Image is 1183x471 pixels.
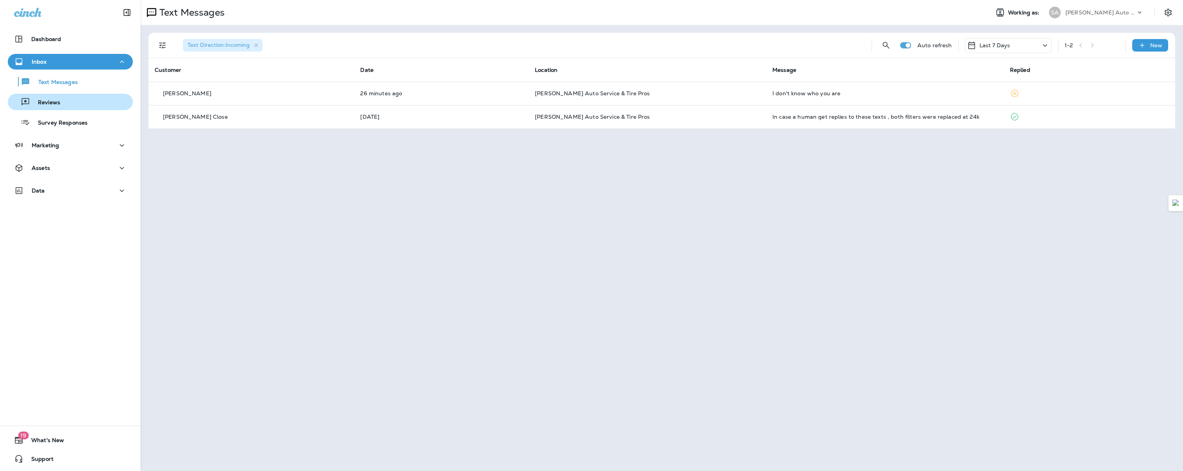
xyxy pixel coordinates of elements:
p: [PERSON_NAME] Close [163,114,228,120]
p: New [1150,42,1162,48]
p: Survey Responses [30,120,88,127]
p: Reviews [30,99,60,107]
p: Marketing [32,142,59,148]
button: Collapse Sidebar [116,5,138,20]
img: Detect Auto [1172,200,1179,207]
button: Reviews [8,94,133,110]
span: Location [535,66,558,73]
span: Customer [155,66,181,73]
p: [PERSON_NAME] Auto Service & Tire Pros [1065,9,1136,16]
div: SA [1049,7,1061,18]
p: Text Messages [156,7,225,18]
button: Survey Responses [8,114,133,130]
button: Inbox [8,54,133,70]
p: Sep 19, 2025 02:47 PM [360,114,522,120]
span: [PERSON_NAME] Auto Service & Tire Pros [535,90,650,97]
span: Working as: [1008,9,1041,16]
p: Auto refresh [917,42,952,48]
p: Data [32,187,45,194]
p: Last 7 Days [979,42,1010,48]
span: [PERSON_NAME] Auto Service & Tire Pros [535,113,650,120]
span: Replied [1010,66,1030,73]
button: 19What's New [8,432,133,448]
span: Text Direction : Incoming [188,41,250,48]
button: Data [8,183,133,198]
button: Support [8,451,133,467]
span: 19 [18,432,29,439]
button: Dashboard [8,31,133,47]
p: Assets [32,165,50,171]
p: Sep 22, 2025 01:19 PM [360,90,522,96]
div: 1 - 2 [1065,42,1073,48]
button: Filters [155,37,170,53]
span: Message [772,66,796,73]
button: Assets [8,160,133,176]
p: Dashboard [31,36,61,42]
button: Settings [1161,5,1175,20]
p: Text Messages [30,79,78,86]
div: Text Direction:Incoming [183,39,263,52]
span: Date [360,66,373,73]
span: Support [23,456,54,465]
div: I don't know who you are [772,90,997,96]
p: [PERSON_NAME] [163,90,211,96]
button: Search Messages [878,37,894,53]
div: In case a human get replies to these texts , both filters were replaced at 24k [772,114,997,120]
button: Marketing [8,137,133,153]
button: Text Messages [8,73,133,90]
span: What's New [23,437,64,446]
p: Inbox [32,59,46,65]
